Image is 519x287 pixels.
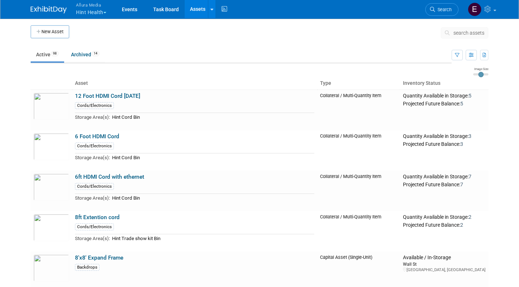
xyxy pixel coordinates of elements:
td: Collateral / Multi-Quantity Item [317,90,400,130]
div: Cords/Electronics [75,143,114,149]
span: 3 [460,141,463,147]
span: 14 [92,51,99,56]
th: Type [317,77,400,90]
span: 5 [460,101,463,106]
span: 7 [460,182,463,187]
div: Quantity Available in Storage: [403,174,485,180]
a: Search [425,3,458,16]
div: Quantity Available in Storage: [403,133,485,140]
th: Asset [72,77,317,90]
img: ExhibitDay [31,6,67,13]
span: Search [435,7,452,12]
span: Storage Area(s): [75,195,110,201]
td: Collateral / Multi-Quantity Item [317,171,400,211]
span: Allura Media [76,1,106,9]
div: Cords/Electronics [75,183,114,190]
span: Storage Area(s): [75,155,110,160]
button: search assets [441,27,488,39]
span: 3 [469,133,471,139]
td: Hint Cord Bin [110,194,314,202]
div: [GEOGRAPHIC_DATA], [GEOGRAPHIC_DATA] [403,267,485,273]
div: Projected Future Balance: [403,221,485,229]
td: Collateral / Multi-Quantity Item [317,130,400,171]
span: 2 [469,214,471,220]
span: search assets [453,30,484,36]
div: Quantity Available in Storage: [403,93,485,99]
a: 12 Foot HDMI Cord [DATE] [75,93,140,99]
a: 8'x8' Expand Frame [75,255,123,261]
div: Cords/Electronics [75,223,114,230]
span: Storage Area(s): [75,114,110,120]
div: Backdrops [75,264,99,271]
a: 8ft Extention cord [75,214,120,221]
span: 2 [460,222,463,228]
a: Active98 [31,48,64,61]
span: 98 [51,51,59,56]
span: 7 [469,174,471,179]
div: Cords/Electronics [75,102,114,109]
td: Hint Cord Bin [110,153,314,162]
td: Hint Cord Bin [110,113,314,121]
div: Projected Future Balance: [403,140,485,148]
div: Quantity Available in Storage: [403,214,485,221]
div: Image Size [473,67,488,71]
button: New Asset [31,25,69,38]
td: Collateral / Multi-Quantity Item [317,211,400,252]
a: 6ft HDMI Cord with ethernet [75,174,144,180]
div: Available / In-Storage [403,255,485,261]
a: Archived14 [66,48,105,61]
span: Storage Area(s): [75,236,110,241]
span: 5 [469,93,471,99]
div: Wall St [403,261,485,267]
td: Hint Trade show kit Bin [110,234,314,243]
div: Projected Future Balance: [403,99,485,107]
a: 6 Foot HDMI Cord [75,133,119,140]
div: Projected Future Balance: [403,180,485,188]
img: Eric Thompson [468,3,482,16]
